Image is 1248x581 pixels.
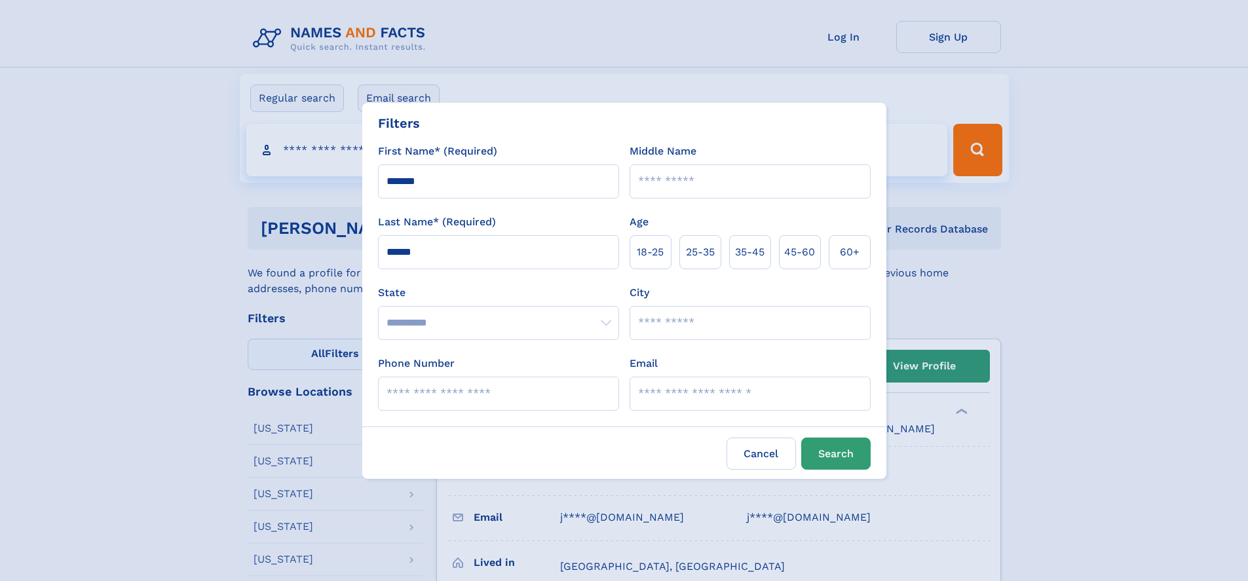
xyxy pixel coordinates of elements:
label: City [630,285,649,301]
span: 25‑35 [686,244,715,260]
label: First Name* (Required) [378,143,497,159]
label: Phone Number [378,356,455,371]
label: Email [630,356,658,371]
label: Age [630,214,649,230]
span: 60+ [840,244,860,260]
label: Middle Name [630,143,696,159]
span: 18‑25 [637,244,664,260]
div: Filters [378,113,420,133]
label: Cancel [727,438,796,470]
span: 45‑60 [784,244,815,260]
label: Last Name* (Required) [378,214,496,230]
label: State [378,285,619,301]
button: Search [801,438,871,470]
span: 35‑45 [735,244,765,260]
